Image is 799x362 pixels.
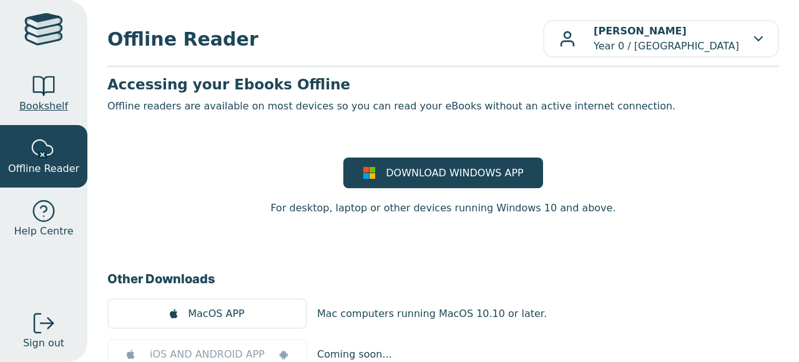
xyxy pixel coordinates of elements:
span: MacOS APP [188,306,244,321]
a: MacOS APP [107,298,307,329]
a: DOWNLOAD WINDOWS APP [343,158,543,188]
p: Offline readers are available on most devices so you can read your eBooks without an active inter... [107,99,779,114]
h3: Other Downloads [107,269,779,288]
h3: Accessing your Ebooks Offline [107,75,779,94]
b: [PERSON_NAME] [594,25,687,37]
span: Offline Reader [8,161,79,176]
span: Help Centre [14,224,73,239]
p: For desktop, laptop or other devices running Windows 10 and above. [270,201,615,216]
p: Year 0 / [GEOGRAPHIC_DATA] [594,24,739,54]
p: Mac computers running MacOS 10.10 or later. [317,306,547,321]
span: iOS AND ANDROID APP [150,347,265,362]
span: Sign out [23,336,64,351]
span: Offline Reader [107,25,543,53]
p: Coming soon... [317,347,392,362]
button: [PERSON_NAME]Year 0 / [GEOGRAPHIC_DATA] [543,20,779,58]
span: Bookshelf [19,99,68,114]
span: DOWNLOAD WINDOWS APP [386,166,523,181]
